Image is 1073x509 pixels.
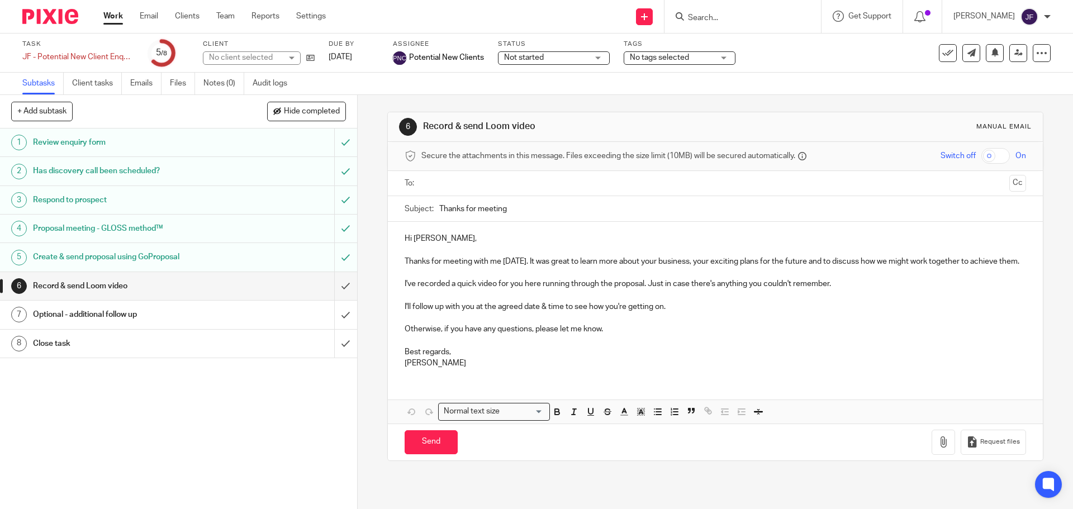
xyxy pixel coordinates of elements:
[175,11,200,22] a: Clients
[421,150,795,161] span: Secure the attachments in this message. Files exceeding the size limit (10MB) will be secured aut...
[22,40,134,49] label: Task
[405,301,1025,312] p: I'll follow up with you at the agreed date & time to see how you're getting on.
[33,134,226,151] h1: Review enquiry form
[405,358,1025,369] p: [PERSON_NAME]
[216,11,235,22] a: Team
[170,73,195,94] a: Files
[1009,175,1026,192] button: Cc
[11,135,27,150] div: 1
[161,50,167,56] small: /8
[11,164,27,179] div: 2
[423,121,739,132] h1: Record & send Loom video
[11,336,27,351] div: 8
[140,11,158,22] a: Email
[203,73,244,94] a: Notes (0)
[11,250,27,265] div: 5
[284,107,340,116] span: Hide completed
[405,324,1025,335] p: Otherwise, if you have any questions, please let me know.
[405,203,434,215] label: Subject:
[409,52,484,63] span: Potential New Clients
[405,278,1025,289] p: I've recorded a quick video for you here running through the proposal. Just in case there's anyth...
[976,122,1032,131] div: Manual email
[156,46,167,59] div: 5
[130,73,162,94] a: Emails
[22,73,64,94] a: Subtasks
[848,12,891,20] span: Get Support
[630,54,689,61] span: No tags selected
[687,13,787,23] input: Search
[953,11,1015,22] p: [PERSON_NAME]
[33,163,226,179] h1: Has discovery call been scheduled?
[624,40,735,49] label: Tags
[405,256,1025,267] p: Thanks for meeting with me [DATE]. It was great to learn more about your business, your exciting ...
[253,73,296,94] a: Audit logs
[438,403,550,420] div: Search for option
[329,53,352,61] span: [DATE]
[33,220,226,237] h1: Proposal meeting - GLOSS method™
[393,51,406,65] img: svg%3E
[33,306,226,323] h1: Optional - additional follow up
[11,192,27,208] div: 3
[961,430,1025,455] button: Request files
[33,335,226,352] h1: Close task
[11,307,27,322] div: 7
[203,40,315,49] label: Client
[72,73,122,94] a: Client tasks
[498,40,610,49] label: Status
[33,278,226,294] h1: Record & send Loom video
[103,11,123,22] a: Work
[33,249,226,265] h1: Create & send proposal using GoProposal
[267,102,346,121] button: Hide completed
[503,406,543,417] input: Search for option
[1020,8,1038,26] img: svg%3E
[1015,150,1026,161] span: On
[209,52,282,63] div: No client selected
[11,102,73,121] button: + Add subtask
[296,11,326,22] a: Settings
[405,178,417,189] label: To:
[441,406,502,417] span: Normal text size
[11,221,27,236] div: 4
[980,437,1020,446] span: Request files
[405,346,1025,358] p: Best regards,
[399,118,417,136] div: 6
[22,9,78,24] img: Pixie
[393,40,484,49] label: Assignee
[329,40,379,49] label: Due by
[405,430,458,454] input: Send
[251,11,279,22] a: Reports
[941,150,976,161] span: Switch off
[33,192,226,208] h1: Respond to prospect
[405,233,1025,244] p: Hi [PERSON_NAME],
[22,51,134,63] div: JF - Potential New Client Enquiry Form - Vegan Accountants - Golden Glaze Doughnuts
[11,278,27,294] div: 6
[504,54,544,61] span: Not started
